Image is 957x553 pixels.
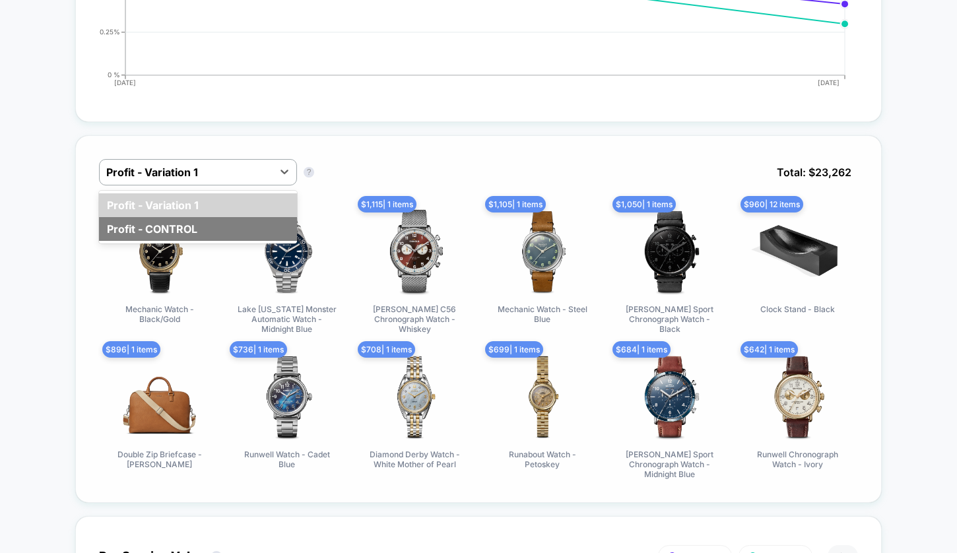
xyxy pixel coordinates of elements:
span: Clock Stand - Black [760,304,835,314]
img: Runwell Watch - Cadet Blue [241,350,333,443]
span: [PERSON_NAME] Sport Chronograph Watch - Midnight Blue [620,449,719,479]
span: $ 1,050 | 1 items [612,196,676,212]
span: Lake [US_STATE] Monster Automatic Watch - Midnight Blue [238,304,337,334]
img: Lake Michigan Monster Automatic Watch - Midnight Blue [241,205,333,298]
span: Double Zip Briefcase - [PERSON_NAME] [110,449,209,469]
img: Canfield Sport Chronograph Watch - Midnight Blue [624,350,716,443]
span: $ 896 | 1 items [102,341,160,358]
tspan: 0.25% [100,28,120,36]
span: $ 699 | 1 items [485,341,543,358]
span: $ 642 | 1 items [741,341,798,358]
span: [PERSON_NAME] C56 Chronograph Watch - Whiskey [365,304,464,334]
span: $ 736 | 1 items [230,341,287,358]
img: Diamond Derby Watch - White Mother of Pearl [368,350,461,443]
span: $ 1,115 | 1 items [358,196,416,212]
button: ? [304,167,314,178]
span: Mechanic Watch - Black/Gold [110,304,209,324]
img: Mechanic Watch - Steel Blue [496,205,589,298]
span: $ 708 | 1 items [358,341,415,358]
span: [PERSON_NAME] Sport Chronograph Watch - Black [620,304,719,334]
span: $ 960 | 12 items [741,196,803,212]
div: Profit - Variation 1 [99,193,297,217]
img: Double Zip Briefcase - Tan [114,350,206,443]
tspan: [DATE] [114,79,136,86]
span: Mechanic Watch - Steel Blue [493,304,592,324]
img: Runwell Chronograph Watch - Ivory [751,350,843,443]
span: Runabout Watch - Petoskey [493,449,592,469]
span: $ 1,105 | 1 items [485,196,546,212]
tspan: 0 % [108,71,120,79]
img: Mechanic Watch - Black/Gold [114,205,206,298]
img: Canfield C56 Chronograph Watch - Whiskey [368,205,461,298]
img: Canfield Sport Chronograph Watch - Black [624,205,716,298]
img: Runabout Watch - Petoskey [496,350,589,443]
tspan: [DATE] [818,79,840,86]
span: $ 684 | 1 items [612,341,671,358]
img: Clock Stand - Black [751,205,843,298]
span: Diamond Derby Watch - White Mother of Pearl [365,449,464,469]
div: Profit - CONTROL [99,217,297,241]
span: Total: $ 23,262 [770,159,858,185]
span: Runwell Chronograph Watch - Ivory [748,449,847,469]
span: Runwell Watch - Cadet Blue [238,449,337,469]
